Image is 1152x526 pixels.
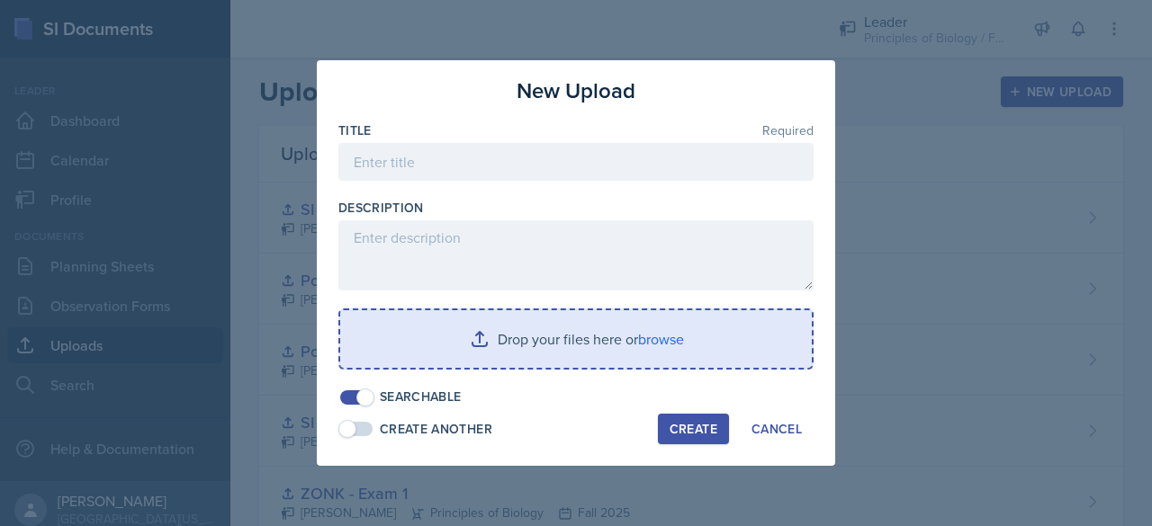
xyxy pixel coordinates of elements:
[338,121,372,139] label: Title
[740,414,814,444] button: Cancel
[670,422,717,436] div: Create
[380,420,492,439] div: Create Another
[338,143,814,181] input: Enter title
[658,414,729,444] button: Create
[380,388,462,406] div: Searchable
[338,199,424,217] label: Description
[762,124,814,137] span: Required
[517,75,635,107] h3: New Upload
[751,422,802,436] div: Cancel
